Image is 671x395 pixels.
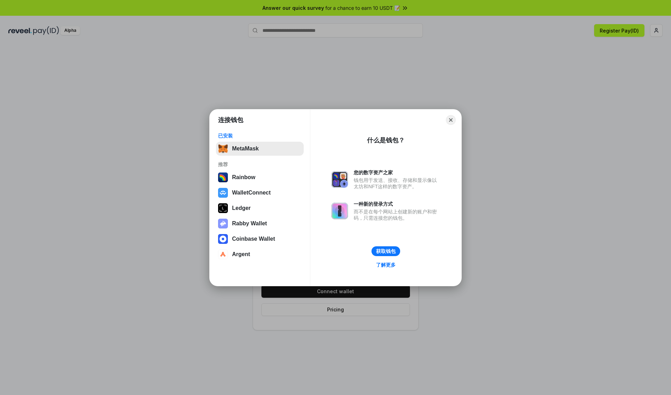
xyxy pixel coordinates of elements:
[232,220,267,227] div: Rabby Wallet
[216,217,304,231] button: Rabby Wallet
[376,262,396,268] div: 了解更多
[354,177,440,190] div: 钱包用于发送、接收、存储和显示像以太坊和NFT这样的数字资产。
[331,171,348,188] img: svg+xml,%3Csvg%20xmlns%3D%22http%3A%2F%2Fwww.w3.org%2F2000%2Fsvg%22%20fill%3D%22none%22%20viewBox...
[218,203,228,213] img: svg+xml,%3Csvg%20xmlns%3D%22http%3A%2F%2Fwww.w3.org%2F2000%2Fsvg%22%20width%3D%2228%22%20height%3...
[216,142,304,156] button: MetaMask
[232,190,271,196] div: WalletConnect
[331,203,348,219] img: svg+xml,%3Csvg%20xmlns%3D%22http%3A%2F%2Fwww.w3.org%2F2000%2Fsvg%22%20fill%3D%22none%22%20viewBox...
[354,201,440,207] div: 一种新的登录方式
[376,248,396,254] div: 获取钱包
[354,169,440,176] div: 您的数字资产之家
[218,144,228,154] img: svg+xml,%3Csvg%20fill%3D%22none%22%20height%3D%2233%22%20viewBox%3D%220%200%2035%2033%22%20width%...
[216,247,304,261] button: Argent
[218,219,228,228] img: svg+xml,%3Csvg%20xmlns%3D%22http%3A%2F%2Fwww.w3.org%2F2000%2Fsvg%22%20fill%3D%22none%22%20viewBox...
[218,249,228,259] img: svg+xml,%3Csvg%20width%3D%2228%22%20height%3D%2228%22%20viewBox%3D%220%200%2028%2028%22%20fill%3D...
[218,161,302,168] div: 推荐
[232,174,255,181] div: Rainbow
[232,205,251,211] div: Ledger
[218,172,228,182] img: svg+xml,%3Csvg%20width%3D%22120%22%20height%3D%22120%22%20viewBox%3D%220%200%20120%20120%22%20fil...
[216,232,304,246] button: Coinbase Wallet
[446,115,456,125] button: Close
[371,246,400,256] button: 获取钱包
[216,201,304,215] button: Ledger
[218,133,302,139] div: 已安装
[372,260,400,269] a: 了解更多
[218,116,243,124] h1: 连接钱包
[216,186,304,200] button: WalletConnect
[218,234,228,244] img: svg+xml,%3Csvg%20width%3D%2228%22%20height%3D%2228%22%20viewBox%3D%220%200%2028%2028%22%20fill%3D...
[232,251,250,258] div: Argent
[216,170,304,184] button: Rainbow
[232,236,275,242] div: Coinbase Wallet
[354,209,440,221] div: 而不是在每个网站上创建新的账户和密码，只需连接您的钱包。
[218,188,228,198] img: svg+xml,%3Csvg%20width%3D%2228%22%20height%3D%2228%22%20viewBox%3D%220%200%2028%2028%22%20fill%3D...
[232,146,259,152] div: MetaMask
[367,136,405,144] div: 什么是钱包？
